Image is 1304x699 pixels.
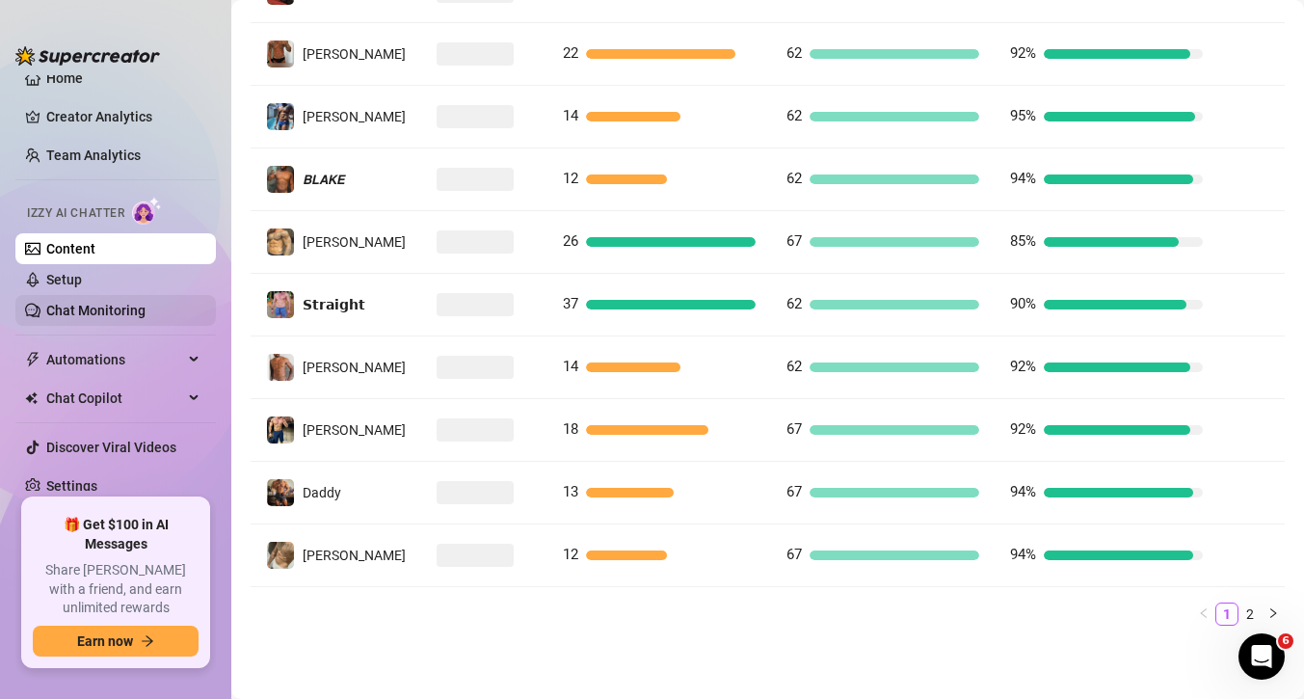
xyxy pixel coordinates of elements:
img: Nathan [267,354,294,381]
span: 90% [1010,295,1036,312]
iframe: Intercom live chat [1238,633,1285,680]
li: Previous Page [1192,603,1215,626]
span: [PERSON_NAME] [303,360,406,375]
img: 𝘽𝙇𝘼𝙆𝙀 [267,166,294,193]
span: 92% [1010,420,1036,438]
span: 67 [786,483,802,500]
span: 6 [1278,633,1293,649]
span: 94% [1010,546,1036,563]
span: Automations [46,344,183,375]
a: Discover Viral Videos [46,440,176,455]
span: [PERSON_NAME] [303,422,406,438]
a: 1 [1216,604,1237,625]
img: Daddy [267,479,294,506]
span: 62 [786,295,802,312]
a: Setup [46,272,82,287]
li: 2 [1238,603,1262,626]
span: 67 [786,546,802,563]
span: 14 [563,358,578,375]
span: 92% [1010,44,1036,62]
span: 62 [786,107,802,124]
span: 95% [1010,107,1036,124]
span: 22 [563,44,578,62]
img: logo-BBDzfeDw.svg [15,46,160,66]
a: Home [46,70,83,86]
span: 62 [786,44,802,62]
a: 2 [1239,604,1261,625]
a: Content [46,241,95,256]
img: Thomas [267,542,294,569]
span: 𝘽𝙇𝘼𝙆𝙀 [303,172,345,187]
span: 26 [563,232,578,250]
span: 67 [786,232,802,250]
span: 94% [1010,483,1036,500]
span: [PERSON_NAME] [303,234,406,250]
span: 12 [563,546,578,563]
span: Share [PERSON_NAME] with a friend, and earn unlimited rewards [33,561,199,618]
span: 37 [563,295,578,312]
button: right [1262,603,1285,626]
span: 92% [1010,358,1036,375]
span: right [1267,607,1279,619]
span: 14 [563,107,578,124]
a: Team Analytics [46,148,141,163]
span: 18 [563,420,578,438]
img: Paul [267,417,294,444]
a: Creator Analytics [46,101,200,132]
button: Earn nowarrow-right [33,626,199,657]
span: 67 [786,420,802,438]
span: [PERSON_NAME] [303,548,406,563]
span: 94% [1010,170,1036,187]
a: Settings [46,478,97,494]
span: 62 [786,358,802,375]
span: 𝗦𝘁𝗿𝗮𝗶𝗴𝗵𝘁 [303,297,365,312]
img: AI Chatter [132,197,162,225]
img: Chat Copilot [25,391,38,405]
img: Arthur [267,103,294,130]
span: thunderbolt [25,352,40,367]
span: 85% [1010,232,1036,250]
span: 12 [563,170,578,187]
a: Chat Monitoring [46,303,146,318]
li: Next Page [1262,603,1285,626]
span: Daddy [303,485,341,500]
span: left [1198,607,1210,619]
img: 𝗦𝘁𝗿𝗮𝗶𝗴𝗵𝘁 [267,291,294,318]
span: 🎁 Get $100 in AI Messages [33,516,199,553]
span: [PERSON_NAME] [303,46,406,62]
li: 1 [1215,603,1238,626]
img: Anthony [267,40,294,67]
img: 𝙅𝙊𝙀 [267,229,294,255]
span: [PERSON_NAME] [303,109,406,124]
span: Izzy AI Chatter [27,204,124,223]
span: 13 [563,483,578,500]
span: 62 [786,170,802,187]
span: Earn now [77,633,133,649]
span: arrow-right [141,634,154,648]
span: Chat Copilot [46,383,183,414]
button: left [1192,603,1215,626]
